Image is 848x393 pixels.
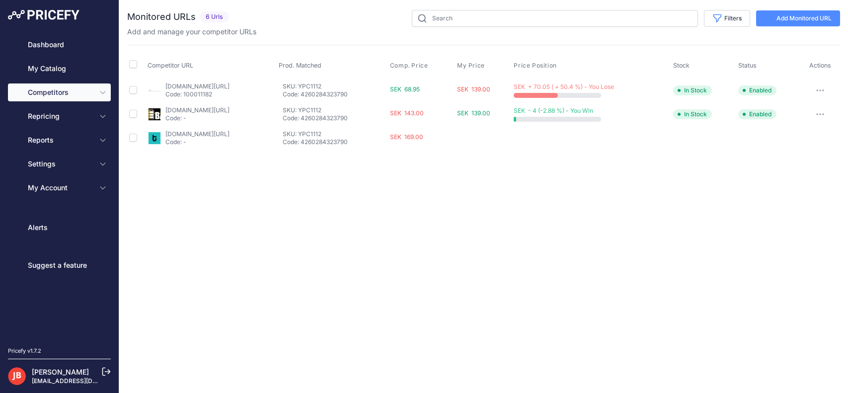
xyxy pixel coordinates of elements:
input: Search [412,10,698,27]
span: Stock [673,62,690,69]
span: Enabled [738,85,776,95]
p: Code: 4260284323790 [283,90,386,98]
a: [EMAIL_ADDRESS][DOMAIN_NAME] [32,377,136,385]
span: In Stock [673,109,712,119]
p: SKU: YPC1112 [283,130,386,138]
a: Add Monitored URL [756,10,840,26]
span: Settings [28,159,93,169]
span: SEK 139.00 [457,85,490,93]
p: Add and manage your competitor URLs [127,27,256,37]
a: [PERSON_NAME] [32,368,89,376]
a: Suggest a feature [8,256,111,274]
span: Reports [28,135,93,145]
button: Comp. Price [390,62,430,70]
button: Filters [704,10,750,27]
a: [DOMAIN_NAME][URL] [165,130,230,138]
span: Status [738,62,757,69]
button: Reports [8,131,111,149]
span: In Stock [673,85,712,95]
span: 6 Urls [200,11,229,23]
button: Repricing [8,107,111,125]
p: Code: 4260284323790 [283,138,386,146]
span: SEK 143.00 [390,109,424,117]
a: [DOMAIN_NAME][URL] [165,106,230,114]
p: SKU: YPC1112 [283,106,386,114]
p: Code: - [165,138,230,146]
span: SEK 68.95 [390,85,420,93]
h2: Monitored URLs [127,10,196,24]
a: My Catalog [8,60,111,78]
nav: Sidebar [8,36,111,335]
button: Price Position [514,62,558,70]
p: Code: 100011182 [165,90,230,98]
span: Comp. Price [390,62,428,70]
a: [DOMAIN_NAME][URL] [165,82,230,90]
button: Settings [8,155,111,173]
span: Prod. Matched [279,62,321,69]
span: Actions [809,62,831,69]
span: My Account [28,183,93,193]
button: Competitors [8,83,111,101]
button: My Account [8,179,111,197]
p: Code: - [165,114,230,122]
a: Alerts [8,219,111,236]
span: Price Position [514,62,556,70]
span: SEK + 70.05 ( + 50.4 %) - You Lose [514,83,614,90]
p: SKU: YPC1112 [283,82,386,90]
span: Competitors [28,87,93,97]
span: My Price [457,62,485,70]
span: Enabled [738,109,776,119]
button: My Price [457,62,487,70]
span: SEK 169.00 [390,133,423,141]
a: Dashboard [8,36,111,54]
span: Competitor URL [148,62,193,69]
span: SEK 139.00 [457,109,490,117]
span: Repricing [28,111,93,121]
div: Pricefy v1.7.2 [8,347,41,355]
span: SEK - 4 (-2.88 %) - You Win [514,107,593,114]
img: Pricefy Logo [8,10,79,20]
p: Code: 4260284323790 [283,114,386,122]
